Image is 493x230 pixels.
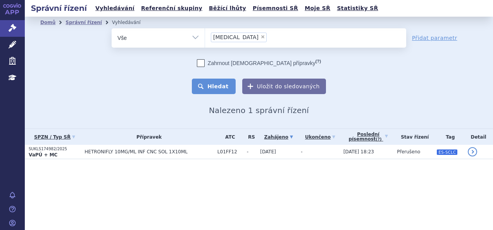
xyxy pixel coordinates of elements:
[468,147,477,156] a: detail
[301,149,302,154] span: -
[40,20,55,25] a: Domů
[260,132,297,142] a: Zahájeno
[29,152,57,158] strong: VaPÚ + MC
[25,3,93,14] h2: Správní řízení
[412,34,457,42] a: Přidat parametr
[247,149,257,154] span: -
[214,129,243,145] th: ATC
[437,149,457,155] i: ES-SCLC
[139,3,205,14] a: Referenční skupiny
[464,129,493,145] th: Detail
[433,129,464,145] th: Tag
[302,3,333,14] a: Moje SŘ
[192,79,236,94] button: Hledat
[84,149,214,154] span: HETRONIFLY 10MG/ML INF CNC SOL 1X10ML
[207,3,248,14] a: Běžící lhůty
[315,59,321,64] abbr: (?)
[93,3,137,14] a: Vyhledávání
[393,129,433,145] th: Stav řízení
[269,32,302,42] input: [MEDICAL_DATA]
[112,17,151,28] li: Vyhledávání
[397,149,420,154] span: Přerušeno
[213,34,259,40] span: [MEDICAL_DATA]
[197,59,321,67] label: Zahrnout [DEMOGRAPHIC_DATA] přípravky
[66,20,102,25] a: Správní řízení
[260,34,265,39] span: ×
[81,129,214,145] th: Přípravek
[260,149,276,154] span: [DATE]
[217,149,243,154] span: L01FF12
[301,132,340,142] a: Ukončeno
[29,132,81,142] a: SPZN / Typ SŘ
[376,137,382,142] abbr: (?)
[334,3,380,14] a: Statistiky SŘ
[250,3,300,14] a: Písemnosti SŘ
[243,129,257,145] th: RS
[343,149,374,154] span: [DATE] 18:23
[209,106,309,115] span: Nalezeno 1 správní řízení
[29,146,81,152] p: SUKLS174982/2025
[343,129,393,145] a: Poslednípísemnost(?)
[242,79,326,94] button: Uložit do sledovaných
